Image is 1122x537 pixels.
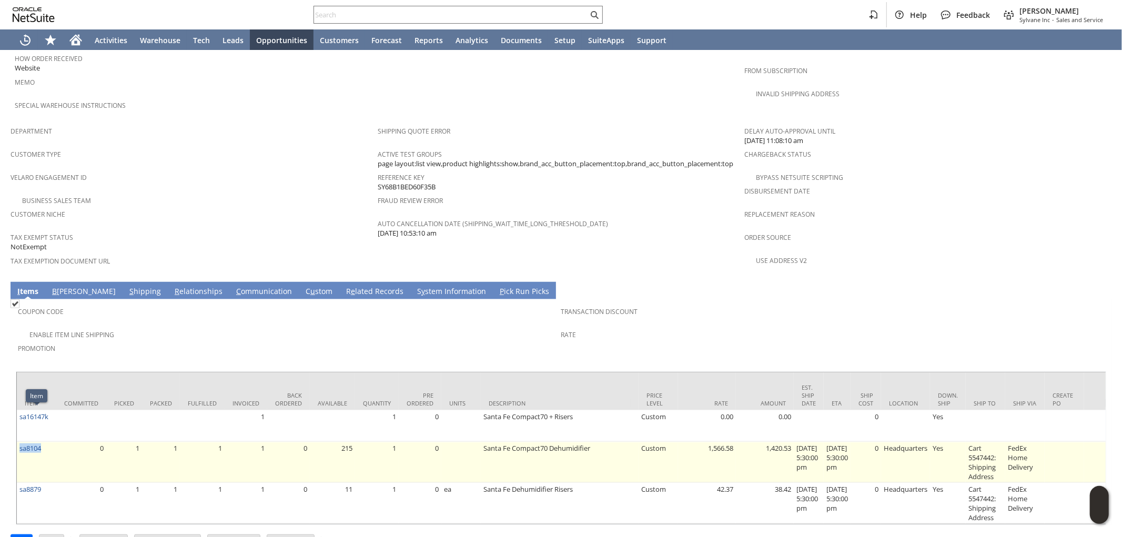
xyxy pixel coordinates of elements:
[17,286,20,296] span: I
[802,383,816,407] div: Est. Ship Date
[318,399,347,407] div: Available
[415,35,443,45] span: Reports
[11,257,110,266] a: Tax Exemption Document URL
[11,127,52,136] a: Department
[930,483,966,524] td: Yes
[142,483,180,524] td: 1
[588,35,624,45] span: SuiteApps
[363,399,391,407] div: Quantity
[744,187,810,196] a: Disbursement Date
[415,286,489,298] a: System Information
[832,399,843,407] div: ETA
[744,399,786,407] div: Amount
[11,210,65,219] a: Customer Niche
[11,299,19,308] img: Checked
[233,399,259,407] div: Invoiced
[1019,6,1103,16] span: [PERSON_NAME]
[142,442,180,483] td: 1
[449,29,494,50] a: Analytics
[378,219,609,228] a: Auto Cancellation Date (shipping_wait_time_long_threshold_date)
[930,410,966,442] td: Yes
[88,29,134,50] a: Activities
[794,442,824,483] td: [DATE] 5:30:00 pm
[134,29,187,50] a: Warehouse
[19,412,48,421] a: sa16147k
[365,29,408,50] a: Forecast
[744,66,807,75] a: From Subscription
[678,410,736,442] td: 0.00
[129,286,134,296] span: S
[858,391,873,407] div: Ship Cost
[561,307,638,316] a: Transaction Discount
[225,442,267,483] td: 1
[582,29,631,50] a: SuiteApps
[956,10,990,20] span: Feedback
[481,442,639,483] td: Santa Fe Compact70 Dehumidifier
[938,391,958,407] div: Down. Ship
[494,29,548,50] a: Documents
[378,150,442,159] a: Active Test Groups
[11,233,73,242] a: Tax Exempt Status
[355,410,399,442] td: 1
[64,399,98,407] div: Committed
[223,35,244,45] span: Leads
[561,330,577,339] a: Rate
[1019,16,1050,24] span: Sylvane Inc
[639,410,678,442] td: Custom
[49,286,118,298] a: B[PERSON_NAME]
[1052,16,1054,24] span: -
[216,29,250,50] a: Leads
[15,286,41,298] a: Items
[481,410,639,442] td: Santa Fe Compact70 + Risers
[756,173,843,182] a: Bypass NetSuite Scripting
[320,35,359,45] span: Customers
[910,10,927,20] span: Help
[501,35,542,45] span: Documents
[678,483,736,524] td: 42.37
[851,442,881,483] td: 0
[15,101,126,110] a: Special Warehouse Instructions
[421,286,425,296] span: y
[639,442,678,483] td: Custom
[686,399,728,407] div: Rate
[966,483,1005,524] td: Cart 5547442: Shipping Address
[1005,483,1045,524] td: FedEx Home Delivery
[52,286,57,296] span: B
[13,29,38,50] a: Recent Records
[310,483,355,524] td: 11
[310,442,355,483] td: 215
[343,286,406,298] a: Related Records
[188,399,217,407] div: Fulfilled
[489,399,631,407] div: Description
[378,127,450,136] a: Shipping Quote Error
[378,196,443,205] a: Fraud Review Error
[1090,505,1109,524] span: Oracle Guided Learning Widget. To move around, please hold and drag
[678,442,736,483] td: 1,566.58
[140,35,180,45] span: Warehouse
[974,399,997,407] div: Ship To
[744,150,811,159] a: Chargeback Status
[29,330,114,339] a: Enable Item Line Shipping
[1093,284,1105,297] a: Unrolled view on
[744,136,803,146] span: [DATE] 11:08:10 am
[399,483,441,524] td: 0
[824,442,851,483] td: [DATE] 5:30:00 pm
[30,391,43,400] div: Item
[56,442,106,483] td: 0
[56,483,106,524] td: 0
[310,286,315,296] span: u
[303,286,335,298] a: Custom
[889,399,922,407] div: Location
[25,399,48,407] div: Item
[736,442,794,483] td: 1,420.53
[225,410,267,442] td: 1
[236,286,241,296] span: C
[38,29,63,50] div: Shortcuts
[497,286,552,298] a: Pick Run Picks
[399,442,441,483] td: 0
[127,286,164,298] a: Shipping
[11,173,87,182] a: Velaro Engagement ID
[1005,442,1045,483] td: FedEx Home Delivery
[639,483,678,524] td: Custom
[851,483,881,524] td: 0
